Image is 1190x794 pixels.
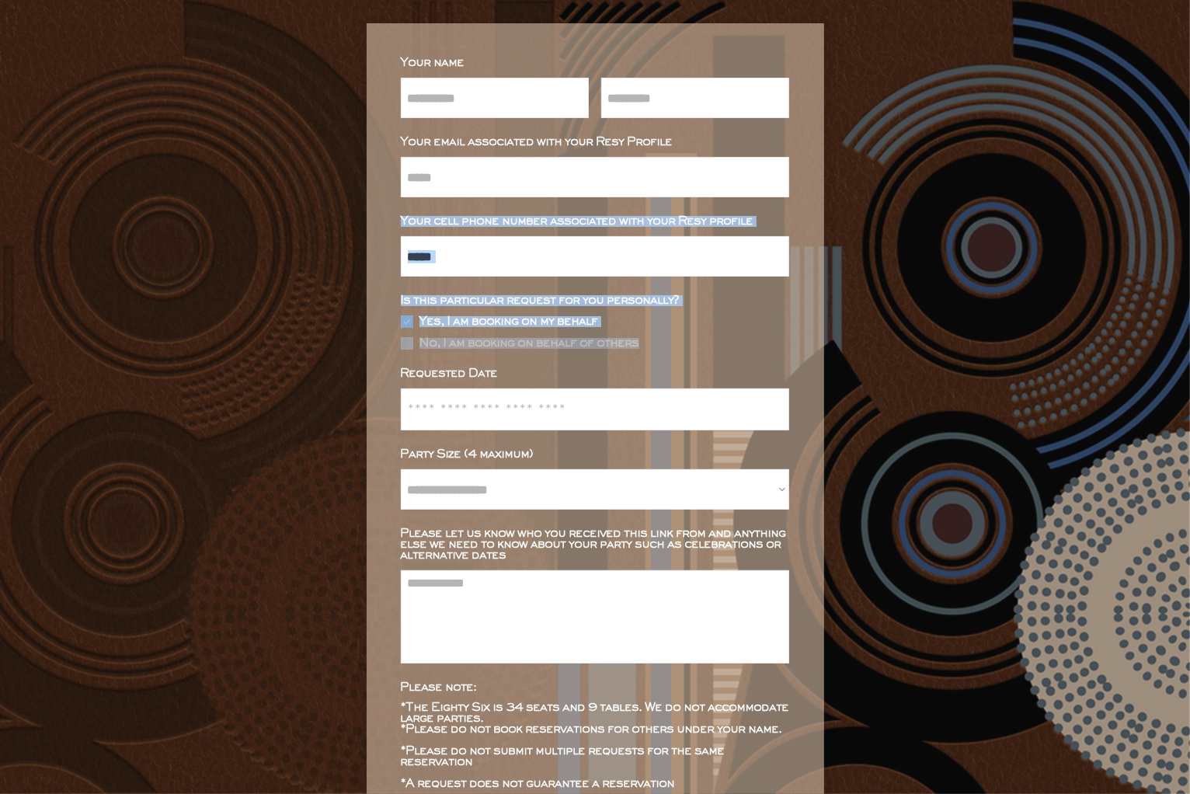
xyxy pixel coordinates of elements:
div: Yes, I am booking on my behalf [419,316,598,327]
div: Your name [401,57,789,68]
div: Is this particular request for you personally? [401,295,789,306]
div: Your email associated with your Resy Profile [401,137,789,148]
div: Requested Date [401,368,789,379]
div: Your cell phone number associated with your Resy profile [401,216,789,227]
div: Party Size (4 maximum) [401,449,789,460]
div: Please let us know who you received this link from and anything else we need to know about your p... [401,528,789,561]
img: Rectangle%20315%20%281%29.svg [401,337,413,350]
img: Group%2048096532.svg [401,315,413,328]
div: Please note: [401,682,789,693]
div: No, I am booking on behalf of others [419,338,639,349]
